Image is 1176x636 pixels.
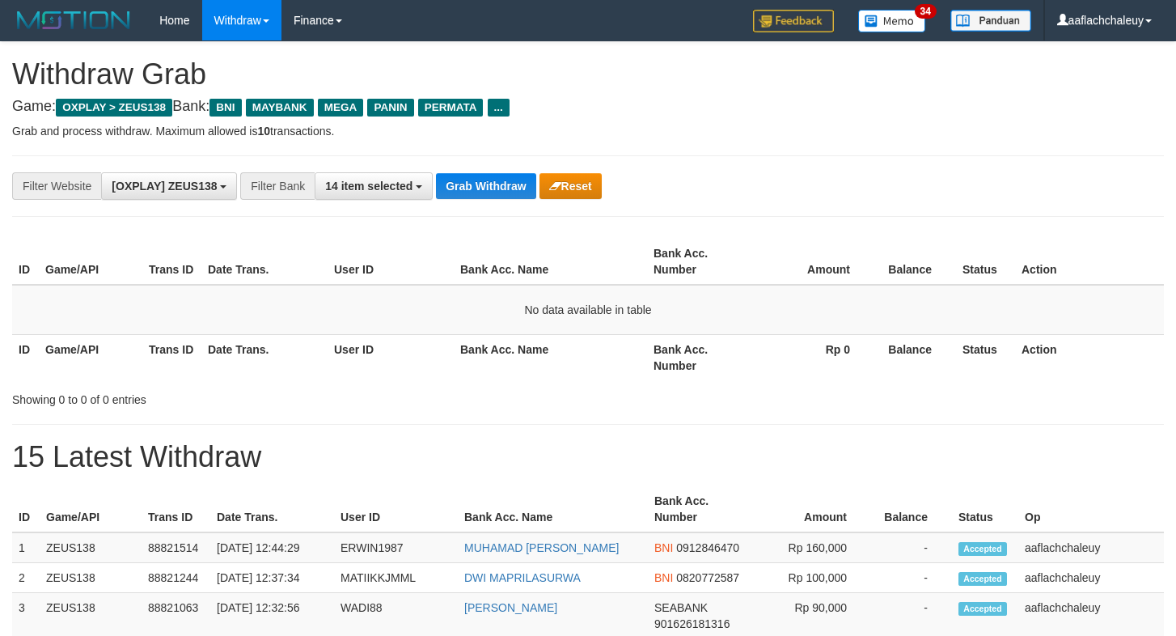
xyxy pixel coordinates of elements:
th: Trans ID [142,486,210,532]
th: Status [956,239,1015,285]
th: Balance [874,239,956,285]
p: Grab and process withdraw. Maximum allowed is transactions. [12,123,1164,139]
td: Rp 160,000 [750,532,871,563]
h1: 15 Latest Withdraw [12,441,1164,473]
button: Grab Withdraw [436,173,535,199]
th: Game/API [40,486,142,532]
th: Bank Acc. Number [648,486,750,532]
th: Rp 0 [751,334,874,380]
th: Date Trans. [201,334,328,380]
img: panduan.png [950,10,1031,32]
span: PANIN [367,99,413,117]
td: 88821514 [142,532,210,563]
th: Game/API [39,334,142,380]
td: - [871,563,952,593]
a: DWI MAPRILASURWA [464,571,581,584]
th: Date Trans. [210,486,334,532]
div: Showing 0 to 0 of 0 entries [12,385,478,408]
th: Bank Acc. Name [458,486,648,532]
th: Game/API [39,239,142,285]
td: - [871,532,952,563]
th: Status [956,334,1015,380]
th: User ID [328,334,454,380]
button: [OXPLAY] ZEUS138 [101,172,237,200]
th: Amount [751,239,874,285]
span: BNI [209,99,241,117]
th: User ID [334,486,458,532]
td: [DATE] 12:37:34 [210,563,334,593]
span: [OXPLAY] ZEUS138 [112,180,217,193]
img: Feedback.jpg [753,10,834,32]
span: Copy 901626181316 to clipboard [654,617,730,630]
th: Balance [871,486,952,532]
img: MOTION_logo.png [12,8,135,32]
td: 1 [12,532,40,563]
td: ERWIN1987 [334,532,458,563]
th: Bank Acc. Name [454,334,647,380]
td: 88821244 [142,563,210,593]
th: ID [12,486,40,532]
span: ... [488,99,510,117]
span: OXPLAY > ZEUS138 [56,99,172,117]
div: Filter Website [12,172,101,200]
td: aaflachchaleuy [1018,532,1164,563]
th: Status [952,486,1018,532]
td: 2 [12,563,40,593]
th: Action [1015,239,1164,285]
th: Date Trans. [201,239,328,285]
td: MATIIKKJMML [334,563,458,593]
span: MAYBANK [246,99,314,117]
img: Button%20Memo.svg [858,10,926,32]
span: Accepted [958,572,1007,586]
th: Bank Acc. Number [647,239,751,285]
a: [PERSON_NAME] [464,601,557,614]
span: Accepted [958,602,1007,616]
td: Rp 100,000 [750,563,871,593]
td: [DATE] 12:44:29 [210,532,334,563]
h4: Game: Bank: [12,99,1164,115]
th: Amount [750,486,871,532]
span: 34 [915,4,937,19]
span: MEGA [318,99,364,117]
th: ID [12,239,39,285]
td: aaflachchaleuy [1018,563,1164,593]
div: Filter Bank [240,172,315,200]
th: Balance [874,334,956,380]
span: BNI [654,571,673,584]
th: ID [12,334,39,380]
span: 14 item selected [325,180,412,193]
strong: 10 [257,125,270,138]
a: MUHAMAD [PERSON_NAME] [464,541,619,554]
th: Trans ID [142,239,201,285]
td: ZEUS138 [40,563,142,593]
span: Copy 0912846470 to clipboard [676,541,739,554]
td: ZEUS138 [40,532,142,563]
th: Bank Acc. Number [647,334,751,380]
th: Action [1015,334,1164,380]
span: Copy 0820772587 to clipboard [676,571,739,584]
td: No data available in table [12,285,1164,335]
button: 14 item selected [315,172,433,200]
th: User ID [328,239,454,285]
span: Accepted [958,542,1007,556]
button: Reset [539,173,602,199]
th: Trans ID [142,334,201,380]
span: BNI [654,541,673,554]
span: PERMATA [418,99,484,117]
h1: Withdraw Grab [12,58,1164,91]
th: Bank Acc. Name [454,239,647,285]
span: SEABANK [654,601,708,614]
th: Op [1018,486,1164,532]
